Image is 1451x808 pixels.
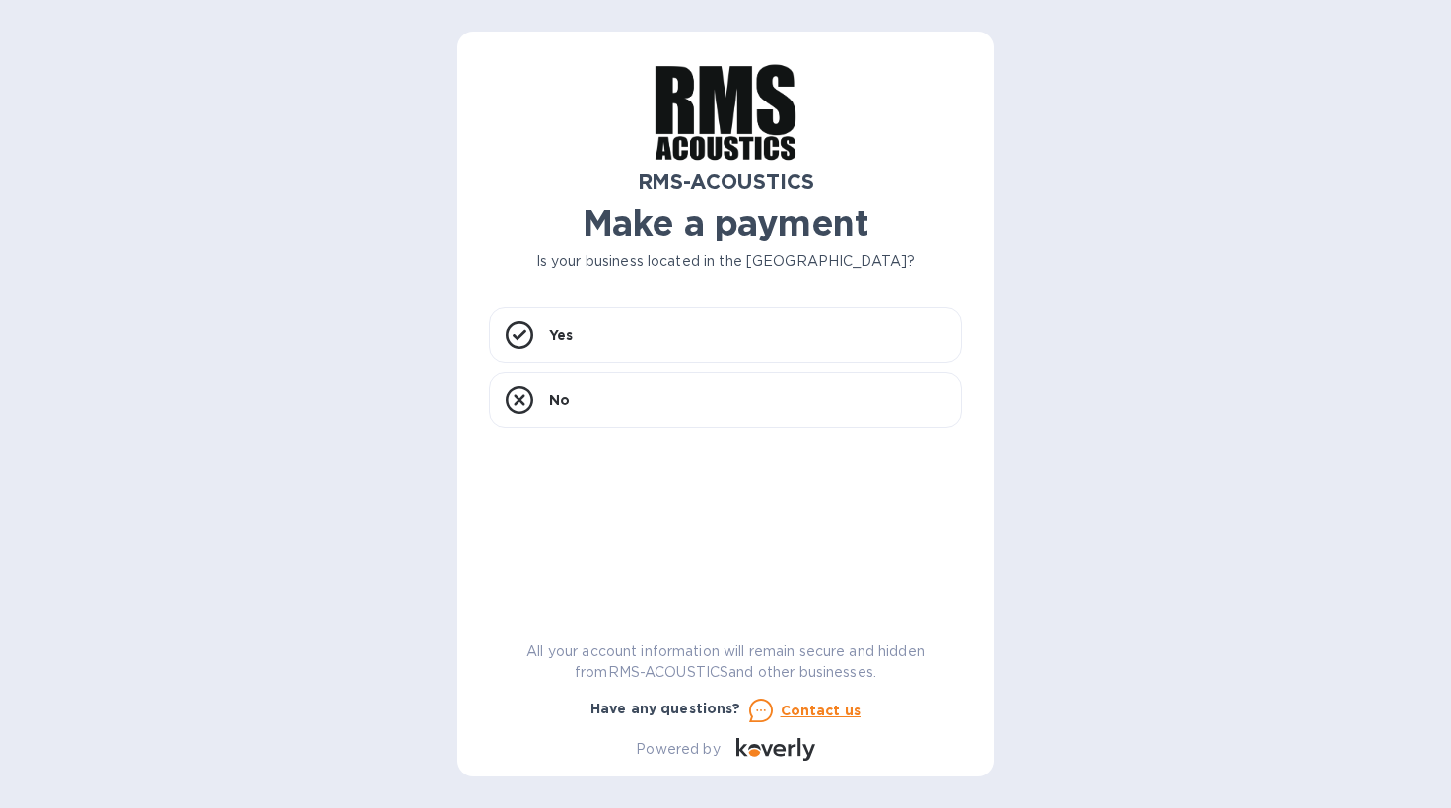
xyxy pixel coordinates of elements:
h1: Make a payment [489,202,962,243]
u: Contact us [781,703,862,718]
p: Yes [549,325,573,345]
p: No [549,390,570,410]
p: Is your business located in the [GEOGRAPHIC_DATA]? [489,251,962,272]
b: RMS-ACOUSTICS [638,169,814,194]
p: Powered by [636,739,720,760]
b: Have any questions? [590,701,741,716]
p: All your account information will remain secure and hidden from RMS-ACOUSTICS and other businesses. [489,641,962,683]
